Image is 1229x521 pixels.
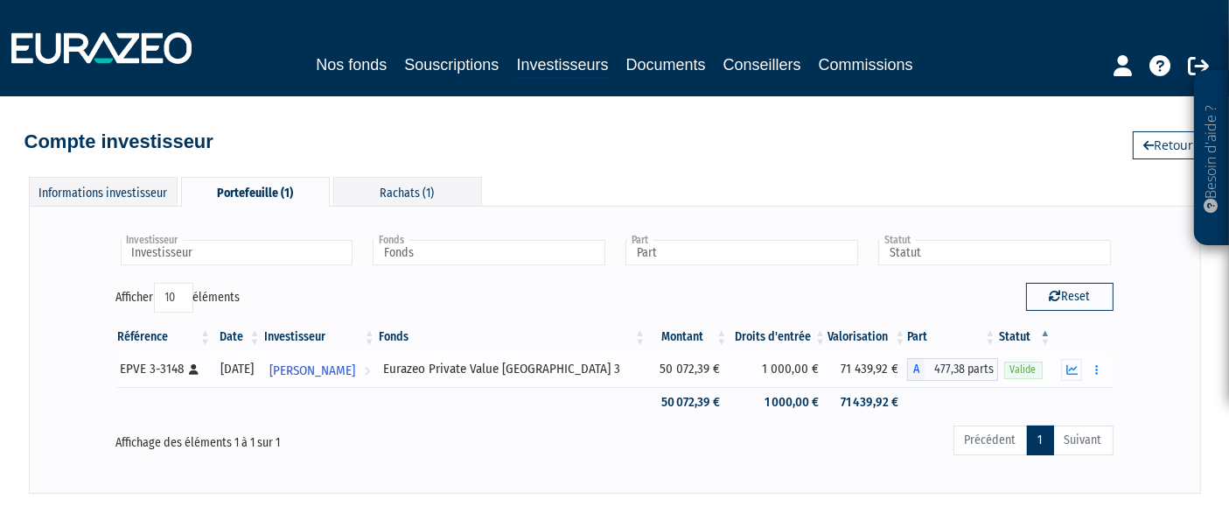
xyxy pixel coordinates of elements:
div: EPVE 3-3148 [121,360,207,378]
i: Voir l'investisseur [364,355,370,387]
i: [Français] Personne physique [190,364,199,375]
th: Droits d'entrée: activer pour trier la colonne par ordre croissant [729,322,827,352]
th: Fonds: activer pour trier la colonne par ordre croissant [377,322,647,352]
div: A - Eurazeo Private Value Europe 3 [907,358,997,381]
div: Affichage des éléments 1 à 1 sur 1 [116,424,517,452]
h4: Compte investisseur [24,131,213,152]
div: Rachats (1) [333,177,482,206]
p: Besoin d'aide ? [1202,80,1222,237]
th: Part: activer pour trier la colonne par ordre croissant [907,322,997,352]
a: Investisseurs [516,53,608,80]
div: Eurazeo Private Value [GEOGRAPHIC_DATA] 3 [383,360,641,378]
td: 1 000,00 € [729,387,827,418]
td: 50 072,39 € [647,387,729,418]
a: Documents [626,53,706,77]
td: 50 072,39 € [647,352,729,387]
a: Conseillers [723,53,801,77]
td: 71 439,92 € [827,352,907,387]
select: Afficheréléments [154,283,193,313]
div: Portefeuille (1) [181,177,330,207]
a: Commissions [819,53,913,77]
div: [DATE] [219,360,255,378]
th: Valorisation: activer pour trier la colonne par ordre croissant [827,322,907,352]
a: Nos fonds [316,53,387,77]
td: 71 439,92 € [827,387,907,418]
th: Date: activer pour trier la colonne par ordre croissant [213,322,262,352]
img: 1732889491-logotype_eurazeo_blanc_rvb.png [11,32,192,64]
button: Reset [1026,283,1114,311]
a: 1 [1027,426,1054,455]
a: [PERSON_NAME] [262,352,377,387]
span: Valide [1004,362,1043,378]
th: Référence : activer pour trier la colonne par ordre croissant [116,322,213,352]
th: Statut : activer pour trier la colonne par ordre d&eacute;croissant [998,322,1053,352]
span: [PERSON_NAME] [269,355,355,387]
th: Montant: activer pour trier la colonne par ordre croissant [647,322,729,352]
span: A [907,358,925,381]
label: Afficher éléments [116,283,241,313]
div: Informations investisseur [29,177,178,206]
td: 1 000,00 € [729,352,827,387]
th: Investisseur: activer pour trier la colonne par ordre croissant [262,322,377,352]
a: Retour [1133,131,1205,159]
a: Souscriptions [404,53,499,77]
span: 477,38 parts [925,358,997,381]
